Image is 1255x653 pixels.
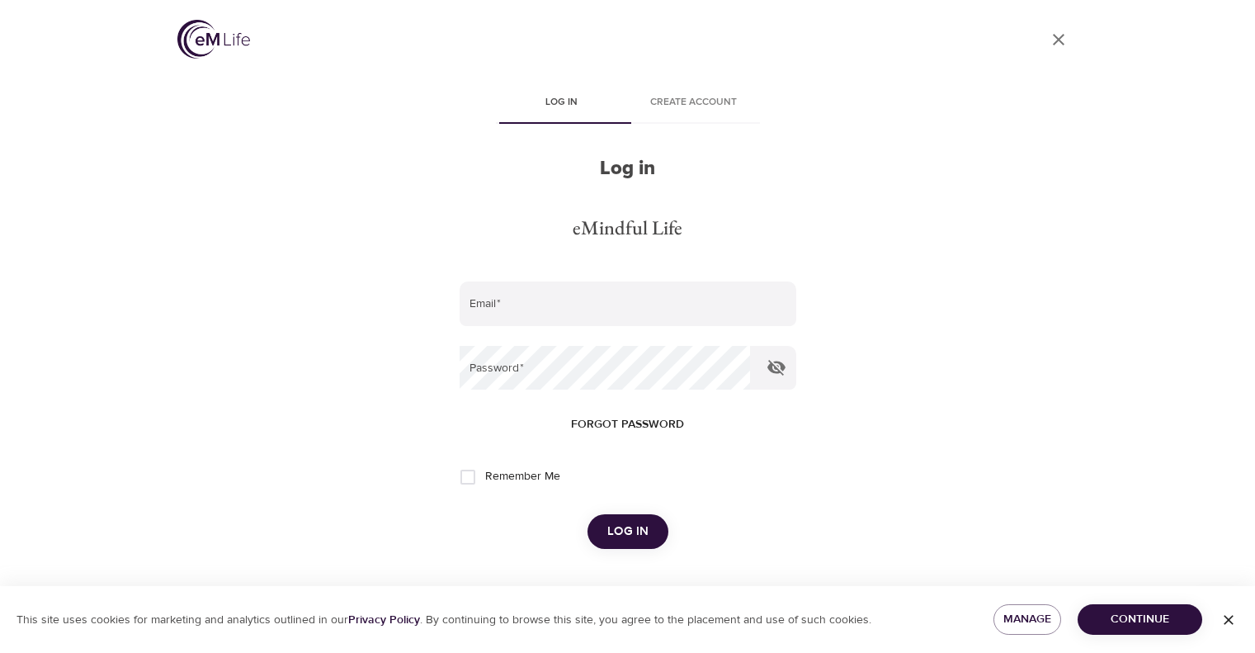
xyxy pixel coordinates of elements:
[571,414,684,435] span: Forgot password
[1039,20,1078,59] a: close
[460,84,796,124] div: disabled tabs example
[607,521,649,542] span: Log in
[485,468,560,485] span: Remember Me
[1078,604,1202,635] button: Continue
[564,409,691,440] button: Forgot password
[612,582,644,601] div: OR
[993,604,1062,635] button: Manage
[460,157,796,181] h2: Log in
[587,514,668,549] button: Log in
[177,20,250,59] img: logo
[348,613,420,627] a: Privacy Policy
[1091,609,1189,630] span: Continue
[638,94,750,111] span: Create account
[1007,609,1049,630] span: Manage
[506,94,618,111] span: Log in
[573,214,682,242] div: eMindful Life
